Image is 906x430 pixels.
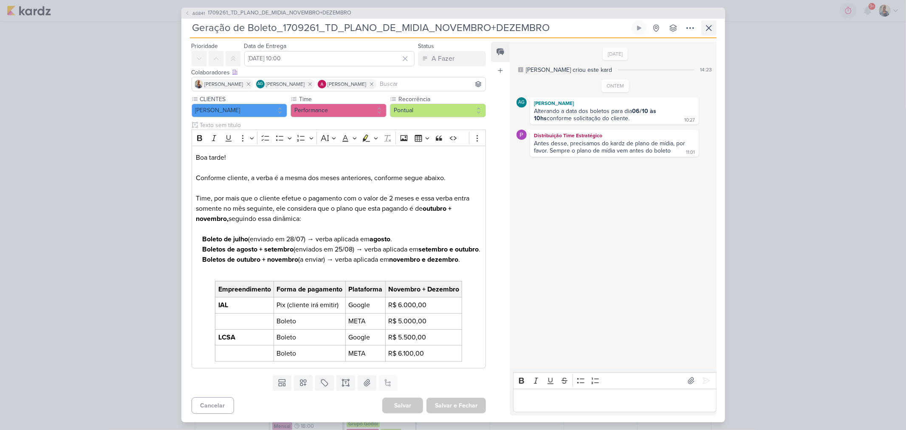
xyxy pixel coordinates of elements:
span: [PERSON_NAME] [205,80,243,88]
span: Google [348,300,382,310]
div: Antes desse, precisamos do kardz de plano de mídia, por favor. Sempre o plano de mídia vem antes ... [534,140,687,154]
strong: novembro e dezembro [389,255,458,264]
input: Buscar [378,79,484,89]
strong: LCSA [218,333,235,342]
div: 14:23 [700,66,712,74]
div: A Fazer [432,54,454,64]
label: Prioridade [192,42,218,50]
p: (enviado em 28/07) → verba aplicada em . [202,234,481,244]
span: R$ 6.000,00 [388,300,459,310]
button: Pontual [390,104,486,117]
div: Editor editing area: main [513,389,716,412]
strong: IAL [218,301,228,309]
strong: Boleto de julho [202,235,248,243]
div: 10:27 [685,117,695,124]
button: Cancelar [192,397,234,414]
label: Status [418,42,434,50]
div: [PERSON_NAME] [532,99,697,107]
span: Plataforma [348,284,382,294]
span: Google [348,332,382,342]
strong: Boletos de outubro + novembro [202,255,298,264]
span: Pix (cliente irá emitir) [277,300,342,310]
span: META [348,348,382,359]
div: Editor editing area: main [192,146,486,368]
img: Distribuição Time Estratégico [517,130,527,140]
p: (a enviar) → verba aplicada em . [202,255,481,275]
label: Recorrência [398,95,486,104]
input: Kard Sem Título [190,20,630,36]
span: Boleto [277,316,342,326]
span: R$ 5.000,00 [388,316,459,326]
label: CLIENTES [199,95,288,104]
div: Alterando a data dos boletos para dia conforme solicitação do cliente. [534,107,658,122]
img: Alessandra Gomes [318,80,326,88]
p: AG [519,100,525,105]
label: Time [298,95,387,104]
div: Editor toolbar [192,130,486,146]
span: R$ 6.100,00 [388,348,459,359]
div: Aline Gimenez Graciano [256,80,265,88]
div: Ligar relógio [636,25,643,31]
span: Novembro + Dezembro [388,284,459,294]
strong: Boletos de agosto + setembro [202,245,294,254]
input: Texto sem título [198,121,486,130]
label: Data de Entrega [244,42,287,50]
span: [PERSON_NAME] [266,80,305,88]
div: Distribuição Time Estratégico [532,131,697,140]
img: Iara Santos [195,80,203,88]
strong: agosto [370,235,390,243]
p: (enviados em 25/08) → verba aplicada em . [202,244,481,255]
span: Empreendimento [218,284,271,294]
span: Boleto [277,332,342,342]
div: Colaboradores [192,68,486,77]
strong: outubro + novembro, [196,204,452,223]
p: Boa tarde! Conforme cliente, a verba é a mesma dos meses anteriores, conforme segue abaixo. Time,... [196,153,481,234]
span: Forma de pagamento [277,284,342,294]
div: Aline Gimenez Graciano [517,97,527,107]
div: Editor toolbar [513,372,716,389]
span: R$ 5.500,00 [388,332,459,342]
span: 1709261_TD_PLANO_DE_MIDIA_NOVEMBRO+DEZEMBRO [208,9,352,17]
strong: setembro e outubro [418,245,479,254]
button: AG841 1709261_TD_PLANO_DE_MIDIA_NOVEMBRO+DEZEMBRO [185,9,352,17]
button: Performance [291,104,387,117]
div: 11:01 [686,149,695,156]
button: A Fazer [418,51,486,66]
strong: 06/10 às 10hs [534,107,658,122]
span: AG841 [192,10,206,17]
input: Select a date [244,51,415,66]
span: META [348,316,382,326]
p: AG [257,82,263,86]
span: [PERSON_NAME] [328,80,367,88]
div: [PERSON_NAME] criou este kard [526,65,612,74]
button: [PERSON_NAME] [192,104,288,117]
span: Boleto [277,348,342,359]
